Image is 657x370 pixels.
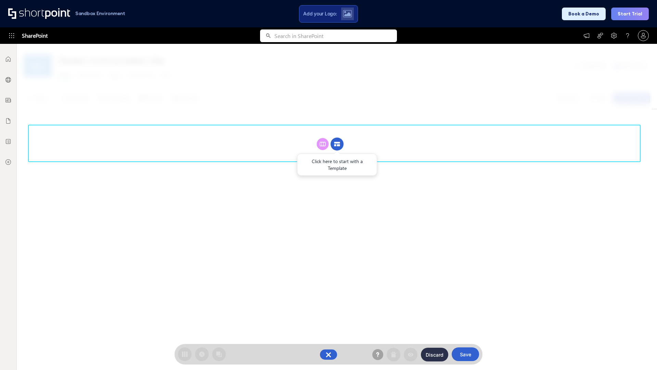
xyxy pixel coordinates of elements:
[274,29,397,42] input: Search in SharePoint
[611,8,649,20] button: Start Trial
[343,10,352,17] img: Upload logo
[75,12,125,15] h1: Sandbox Environment
[623,337,657,370] iframe: Chat Widget
[303,11,337,17] span: Add your Logo:
[22,27,48,44] span: SharePoint
[452,347,479,361] button: Save
[562,8,606,20] button: Book a Demo
[421,348,448,361] button: Discard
